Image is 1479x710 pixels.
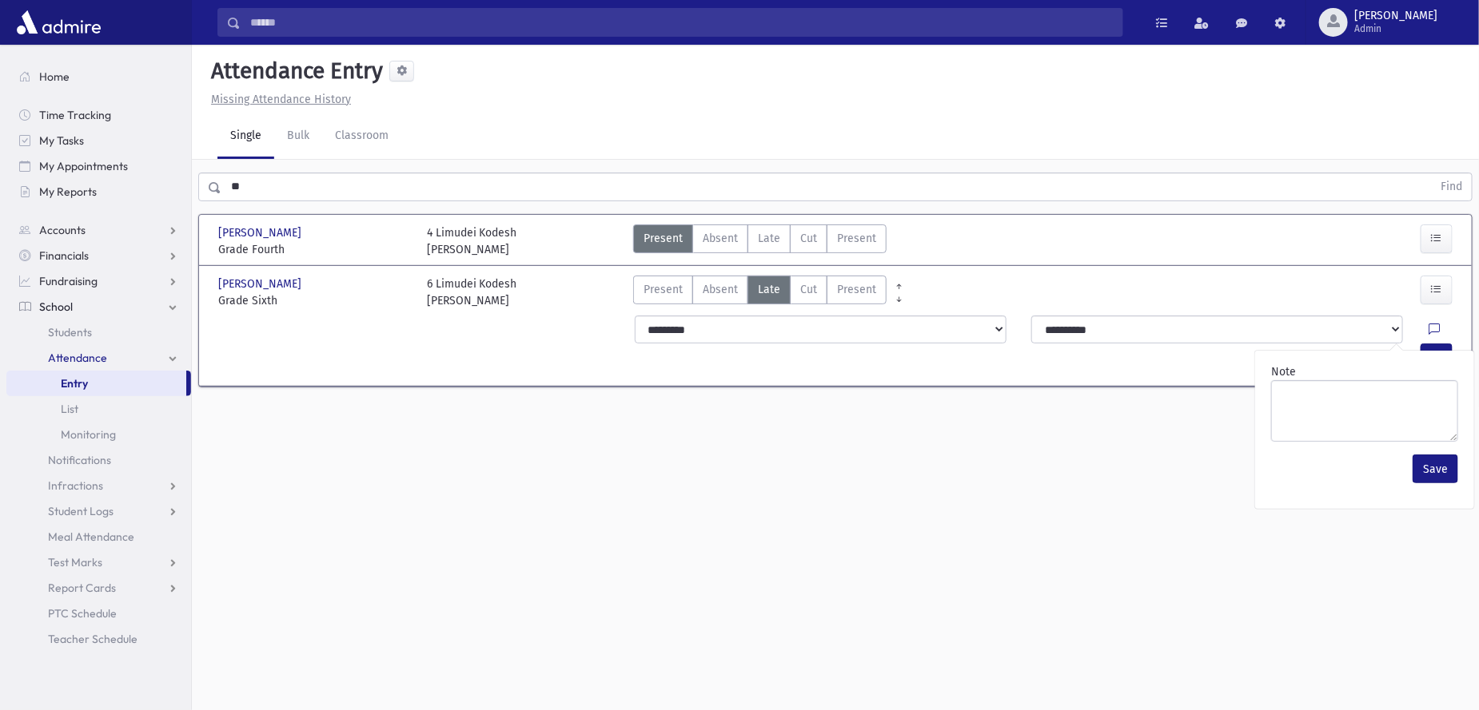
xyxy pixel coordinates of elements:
[39,108,111,122] span: Time Tracking
[6,64,191,89] a: Home
[6,422,191,447] a: Monitoring
[13,6,105,38] img: AdmirePro
[644,281,683,298] span: Present
[39,274,98,288] span: Fundraising
[48,504,114,518] span: Student Logs
[48,478,103,493] span: Infractions
[6,102,191,128] a: Time Tracking
[427,224,517,258] div: 4 Limudei Kodesh [PERSON_NAME]
[6,268,191,294] a: Fundraising
[6,319,191,345] a: Students
[837,281,876,298] span: Present
[6,371,186,396] a: Entry
[48,606,117,621] span: PTC Schedule
[48,453,111,467] span: Notifications
[48,351,107,365] span: Attendance
[61,402,78,416] span: List
[48,530,134,544] span: Meal Attendance
[217,114,274,159] a: Single
[6,345,191,371] a: Attendance
[39,223,86,237] span: Accounts
[6,396,191,422] a: List
[322,114,401,159] a: Classroom
[39,159,128,173] span: My Appointments
[218,276,305,292] span: [PERSON_NAME]
[1354,10,1437,22] span: [PERSON_NAME]
[48,555,102,569] span: Test Marks
[6,128,191,153] a: My Tasks
[218,292,411,309] span: Grade Sixth
[6,473,191,498] a: Infractions
[633,224,887,258] div: AttTypes
[6,294,191,319] a: School
[218,241,411,258] span: Grade Fourth
[61,427,116,442] span: Monitoring
[241,8,1122,37] input: Search
[48,325,92,339] span: Students
[703,281,738,298] span: Absent
[48,581,116,595] span: Report Cards
[48,632,138,646] span: Teacher Schedule
[800,230,817,247] span: Cut
[218,224,305,241] span: [PERSON_NAME]
[6,217,191,243] a: Accounts
[6,575,191,601] a: Report Cards
[39,69,70,84] span: Home
[205,93,351,106] a: Missing Attendance History
[6,498,191,524] a: Student Logs
[633,276,887,309] div: AttTypes
[758,230,780,247] span: Late
[6,524,191,549] a: Meal Attendance
[6,447,191,473] a: Notifications
[427,276,517,309] div: 6 Limudei Kodesh [PERSON_NAME]
[6,153,191,179] a: My Appointments
[1354,22,1437,35] span: Admin
[703,230,738,247] span: Absent
[6,549,191,575] a: Test Marks
[205,58,383,85] h5: Attendance Entry
[274,114,322,159] a: Bulk
[6,179,191,204] a: My Reports
[211,93,351,106] u: Missing Attendance History
[800,281,817,298] span: Cut
[39,248,89,263] span: Financials
[644,230,683,247] span: Present
[6,626,191,652] a: Teacher Schedule
[837,230,876,247] span: Present
[39,133,84,148] span: My Tasks
[758,281,780,298] span: Late
[61,376,88,391] span: Entry
[1431,173,1472,200] button: Find
[1413,454,1458,483] button: Save
[6,243,191,268] a: Financials
[39,184,97,199] span: My Reports
[39,299,73,314] span: School
[6,601,191,626] a: PTC Schedule
[1271,363,1296,380] label: Note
